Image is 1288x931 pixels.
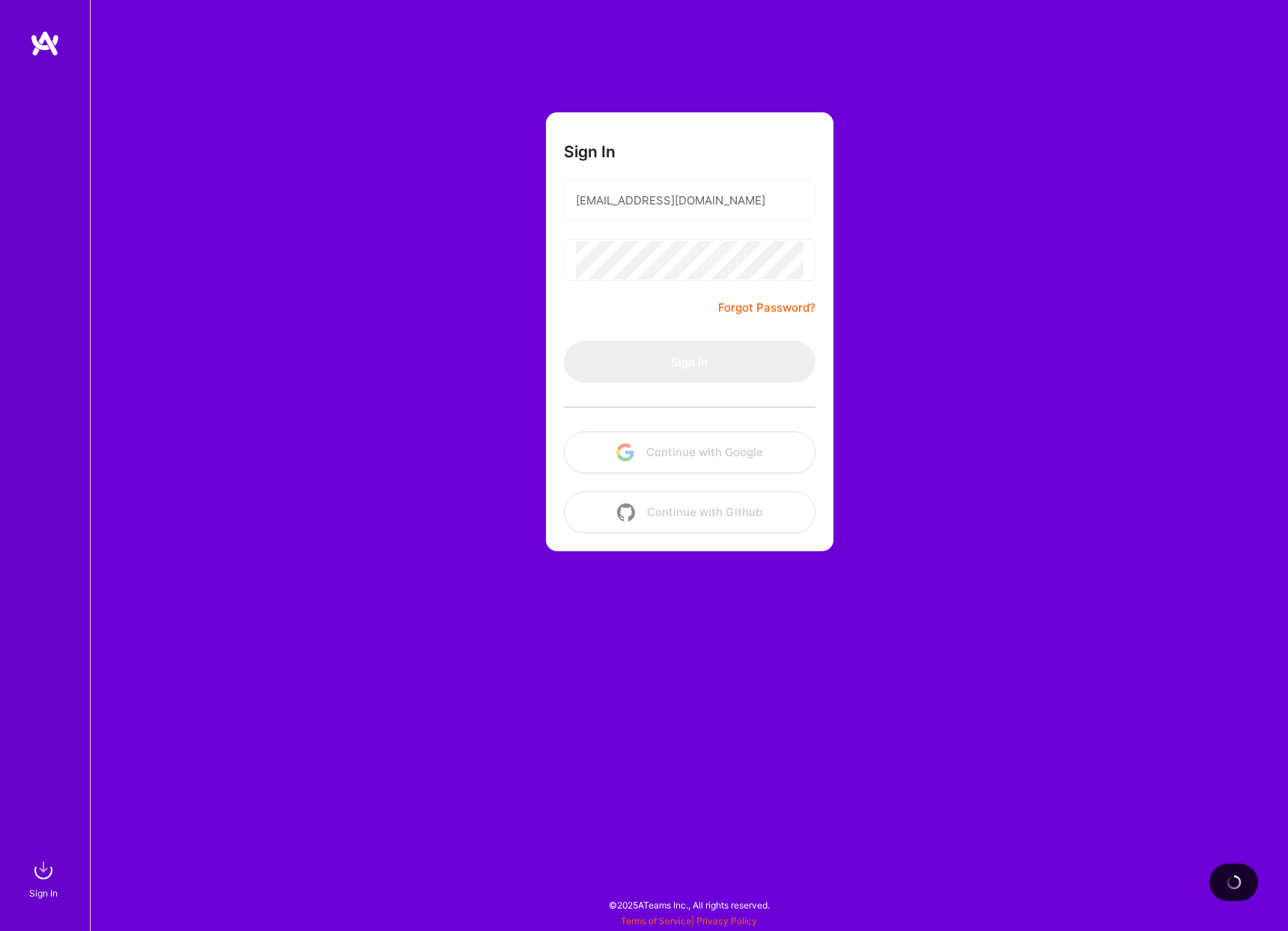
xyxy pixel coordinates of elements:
[564,491,815,533] button: Continue with Github
[28,855,58,885] img: sign in
[31,855,58,901] a: sign inSign In
[696,915,757,927] a: Privacy Policy
[90,886,1288,924] div: © 2025 ATeams Inc., All rights reserved.
[616,443,634,461] img: icon
[617,503,635,521] img: icon
[564,142,616,161] h3: Sign In
[564,431,815,473] button: Continue with Google
[29,885,58,901] div: Sign In
[564,341,815,383] button: Sign In
[1223,872,1244,893] img: loading
[576,181,804,219] input: Email...
[30,30,60,57] img: logo
[621,915,757,927] span: |
[621,915,691,927] a: Terms of Service
[718,299,815,317] a: Forgot Password?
